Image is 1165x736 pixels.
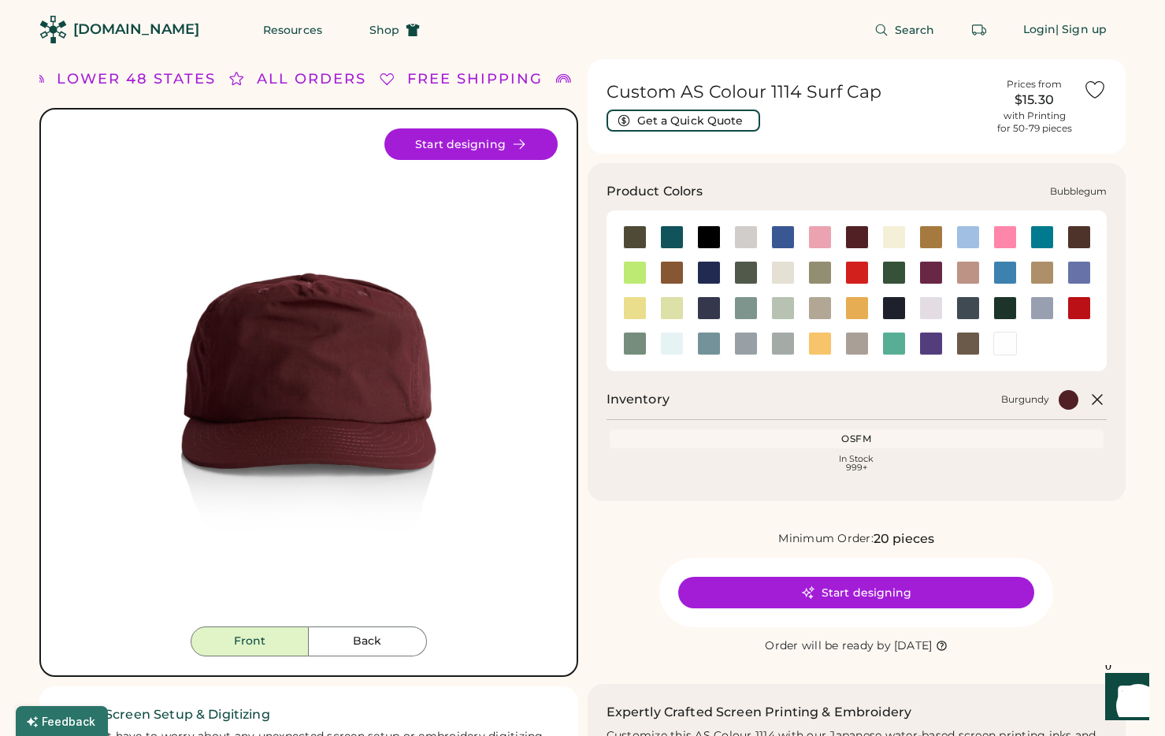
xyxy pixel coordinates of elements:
div: Burgundy [1001,393,1049,406]
button: Resources [244,14,341,46]
button: Start designing [384,128,558,160]
div: 1114 Style Image [60,128,558,626]
h2: Inventory [607,390,670,409]
h2: Expertly Crafted Screen Printing & Embroidery [607,703,912,722]
div: Bubblegum [1050,185,1107,198]
div: Minimum Order: [778,531,874,547]
div: FREE SHIPPING [407,69,543,90]
div: Order will be ready by [765,638,891,654]
button: Start designing [678,577,1034,608]
button: Shop [351,14,439,46]
span: Shop [369,24,399,35]
div: $15.30 [995,91,1074,110]
div: In Stock 999+ [613,455,1101,472]
div: [DATE] [894,638,933,654]
button: Get a Quick Quote [607,110,760,132]
img: 1114 - Burgundy Front Image [60,128,558,626]
img: Rendered Logo - Screens [39,16,67,43]
div: ALL ORDERS [257,69,366,90]
button: Back [309,626,427,656]
span: Search [895,24,935,35]
div: LOWER 48 STATES [57,69,216,90]
div: 20 pieces [874,530,934,548]
div: Login [1023,22,1056,38]
div: with Printing for 50-79 pieces [997,110,1072,135]
div: Prices from [1007,78,1062,91]
button: Front [191,626,309,656]
div: | Sign up [1056,22,1107,38]
h2: ✓ Free Screen Setup & Digitizing [58,705,559,724]
div: OSFM [613,433,1101,445]
iframe: Front Chat [1090,665,1158,733]
h1: Custom AS Colour 1114 Surf Cap [607,81,986,103]
button: Search [855,14,954,46]
button: Retrieve an order [963,14,995,46]
h3: Product Colors [607,182,703,201]
div: [DOMAIN_NAME] [73,20,199,39]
